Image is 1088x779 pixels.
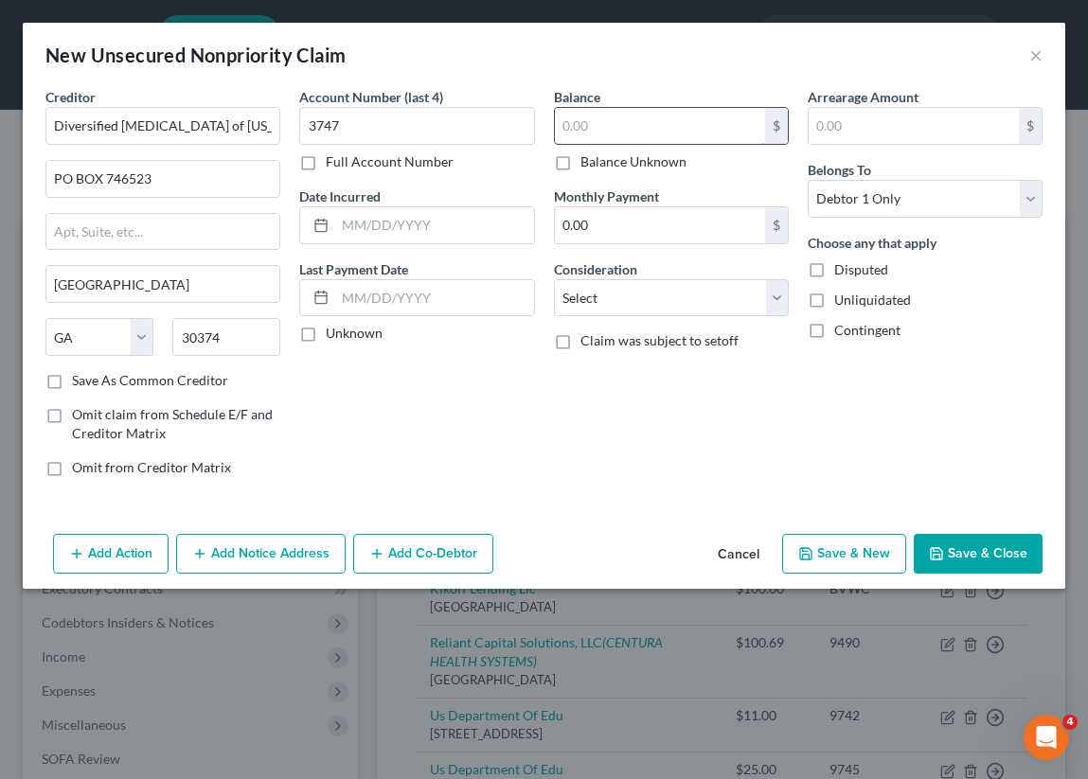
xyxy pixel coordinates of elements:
[808,162,871,178] span: Belongs To
[46,214,279,250] input: Apt, Suite, etc...
[555,108,765,144] input: 0.00
[808,87,919,107] label: Arrearage Amount
[914,534,1043,574] button: Save & Close
[554,259,637,279] label: Consideration
[555,207,765,243] input: 0.00
[703,536,775,574] button: Cancel
[46,266,279,302] input: Enter city...
[765,108,788,144] div: $
[808,233,936,253] label: Choose any that apply
[172,318,280,356] input: Enter zip...
[834,322,901,338] span: Contingent
[335,280,533,316] input: MM/DD/YYYY
[299,87,443,107] label: Account Number (last 4)
[1029,44,1043,66] button: ×
[353,534,493,574] button: Add Co-Debtor
[326,324,383,343] label: Unknown
[72,371,228,390] label: Save As Common Creditor
[782,534,906,574] button: Save & New
[72,406,273,441] span: Omit claim from Schedule E/F and Creditor Matrix
[45,89,96,105] span: Creditor
[72,459,231,475] span: Omit from Creditor Matrix
[335,207,533,243] input: MM/DD/YYYY
[46,161,279,197] input: Enter address...
[580,152,687,171] label: Balance Unknown
[1024,715,1069,760] iframe: Intercom live chat
[554,87,600,107] label: Balance
[834,261,888,277] span: Disputed
[299,186,381,206] label: Date Incurred
[45,107,280,145] input: Search creditor by name...
[326,152,454,171] label: Full Account Number
[834,292,911,308] span: Unliquidated
[554,186,659,206] label: Monthly Payment
[580,332,739,348] span: Claim was subject to setoff
[299,259,408,279] label: Last Payment Date
[45,42,346,68] div: New Unsecured Nonpriority Claim
[765,207,788,243] div: $
[809,108,1019,144] input: 0.00
[53,534,169,574] button: Add Action
[299,107,534,145] input: XXXX
[1062,715,1078,730] span: 4
[176,534,346,574] button: Add Notice Address
[1019,108,1042,144] div: $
